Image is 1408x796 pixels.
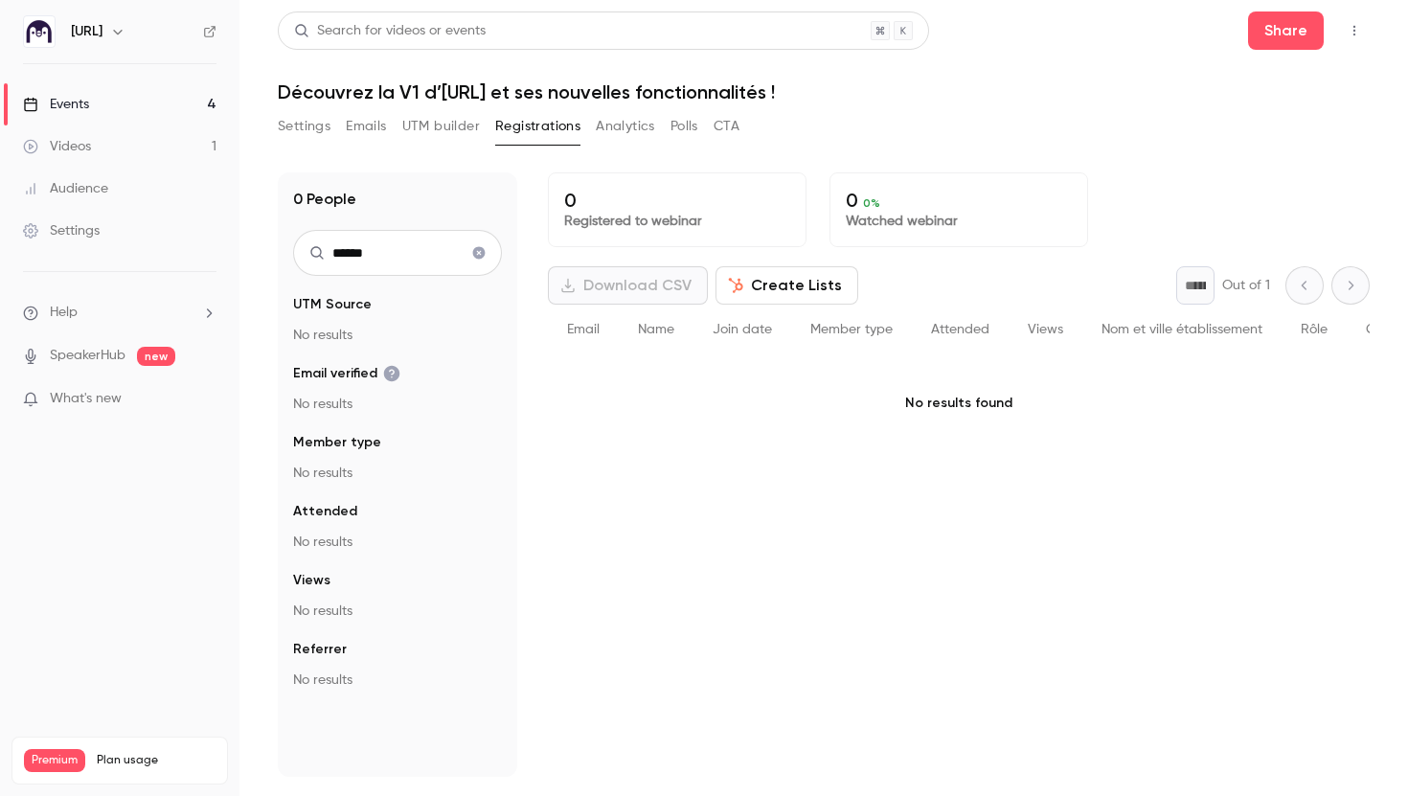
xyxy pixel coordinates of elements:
[1222,276,1270,295] p: Out of 1
[1301,323,1328,336] span: Rôle
[24,749,85,772] span: Premium
[71,22,102,41] h6: [URL]
[137,347,175,366] span: new
[293,502,357,521] span: Attended
[715,266,858,305] button: Create Lists
[713,323,772,336] span: Join date
[402,111,480,142] button: UTM builder
[293,295,372,314] span: UTM Source
[293,671,502,690] p: No results
[293,188,356,211] h1: 0 People
[346,111,386,142] button: Emails
[23,303,216,323] li: help-dropdown-opener
[23,137,91,156] div: Videos
[278,111,330,142] button: Settings
[548,355,1370,451] p: No results found
[293,571,330,590] span: Views
[293,295,502,690] section: facet-groups
[638,323,674,336] span: Name
[293,433,381,452] span: Member type
[1101,323,1262,336] span: Nom et ville établissement
[564,189,790,212] p: 0
[97,753,216,768] span: Plan usage
[293,364,400,383] span: Email verified
[50,346,125,366] a: SpeakerHub
[596,111,655,142] button: Analytics
[24,16,55,47] img: Ed.ai
[567,323,600,336] span: Email
[278,80,1370,103] h1: Découvrez la V1 d’[URL] et ses nouvelles fonctionnalités !
[50,303,78,323] span: Help
[846,189,1072,212] p: 0
[846,212,1072,231] p: Watched webinar
[293,326,502,345] p: No results
[670,111,698,142] button: Polls
[294,21,486,41] div: Search for videos or events
[495,111,580,142] button: Registrations
[1028,323,1063,336] span: Views
[293,395,502,414] p: No results
[23,95,89,114] div: Events
[1248,11,1324,50] button: Share
[293,602,502,621] p: No results
[293,464,502,483] p: No results
[293,533,502,552] p: No results
[931,323,989,336] span: Attended
[23,221,100,240] div: Settings
[23,179,108,198] div: Audience
[810,323,893,336] span: Member type
[293,640,347,659] span: Referrer
[863,196,880,210] span: 0 %
[564,212,790,231] p: Registered to webinar
[464,238,494,268] button: Clear search
[714,111,739,142] button: CTA
[50,389,122,409] span: What's new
